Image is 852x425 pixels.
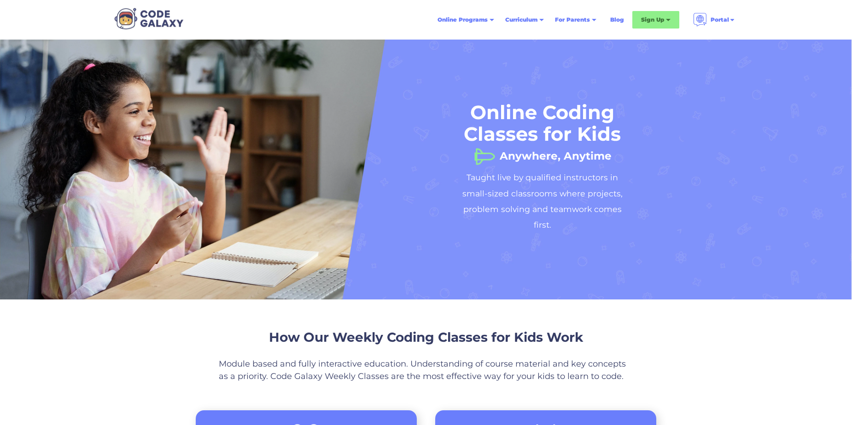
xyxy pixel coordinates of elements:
[605,11,630,28] a: Blog
[455,170,630,233] h2: Taught live by qualified instructors in small-sized classrooms where projects, problem solving an...
[711,15,729,24] div: Portal
[455,102,630,145] h1: Online Coding Classes for Kids
[269,329,583,345] span: How Our Weekly Coding Classes for Kids Work
[438,15,488,24] div: Online Programs
[641,15,664,24] div: Sign Up
[505,15,537,24] div: Curriculum
[219,358,633,383] p: Module based and fully interactive education. Understanding of course material and key concepts a...
[555,15,590,24] div: For Parents
[500,147,612,156] h1: Anywhere, Anytime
